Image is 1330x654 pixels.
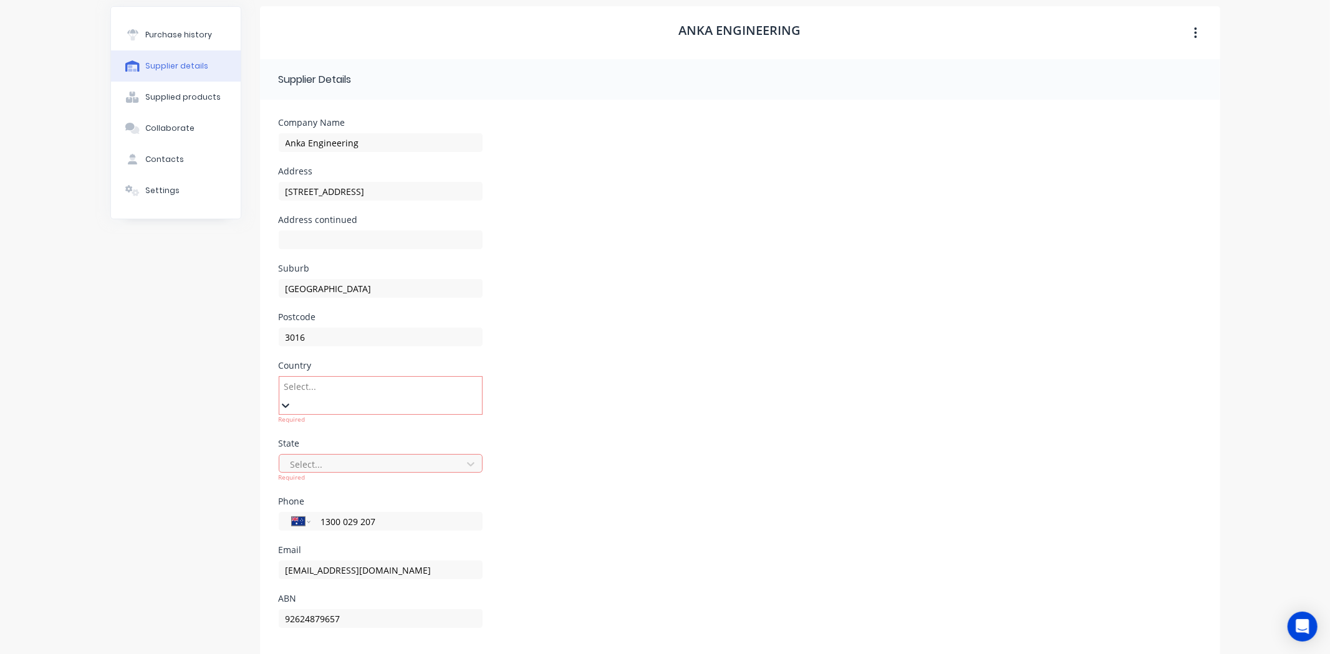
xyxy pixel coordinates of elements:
[111,82,241,113] button: Supplied products
[145,92,221,103] div: Supplied products
[279,415,483,424] div: Required
[279,594,483,603] div: ABN
[145,29,212,40] div: Purchase history
[1288,612,1318,642] div: Open Intercom Messenger
[279,497,483,506] div: Phone
[279,167,483,176] div: Address
[111,113,241,144] button: Collaborate
[279,546,483,554] div: Email
[145,185,180,196] div: Settings
[679,23,801,38] h1: Anka Engineering
[279,439,483,448] div: State
[145,60,208,72] div: Supplier details
[145,154,184,165] div: Contacts
[279,216,483,224] div: Address continued
[279,313,483,321] div: Postcode
[145,123,195,134] div: Collaborate
[111,175,241,206] button: Settings
[111,50,241,82] button: Supplier details
[279,264,483,273] div: Suburb
[279,72,352,87] div: Supplier Details
[279,473,483,482] div: Required
[279,118,483,127] div: Company Name
[111,144,241,175] button: Contacts
[279,361,483,370] div: Country
[111,19,241,50] button: Purchase history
